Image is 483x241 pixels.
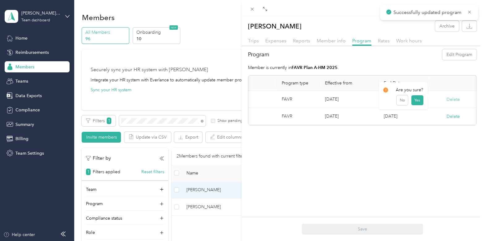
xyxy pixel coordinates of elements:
[320,91,379,108] td: [DATE]
[393,9,463,16] p: Successfully updated program
[277,75,320,91] th: Program type
[442,49,477,60] button: Edit Program
[265,38,286,44] span: Expenses
[411,95,423,105] button: Yes
[396,95,408,105] button: No
[317,38,346,44] span: Member info
[447,96,460,103] button: Delete
[248,38,259,44] span: Trips
[352,38,371,44] span: Program
[292,65,338,70] strong: FAVR Plan A-HM 2025
[383,87,423,93] div: Are you sure?
[293,38,310,44] span: Reports
[379,108,430,125] td: [DATE]
[277,91,320,108] td: FAVR
[448,206,483,241] iframe: Everlance-gr Chat Button Frame
[248,50,269,59] h2: Program
[379,75,430,91] th: End Date
[320,75,379,91] th: Effective from
[447,113,460,120] button: Delete
[248,21,301,32] p: [PERSON_NAME]
[320,108,379,125] td: [DATE]
[396,38,422,44] span: Work hours
[378,38,390,44] span: Rates
[435,21,459,32] button: Archive
[248,64,477,71] p: Member is currently in .
[277,108,320,125] td: FAVR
